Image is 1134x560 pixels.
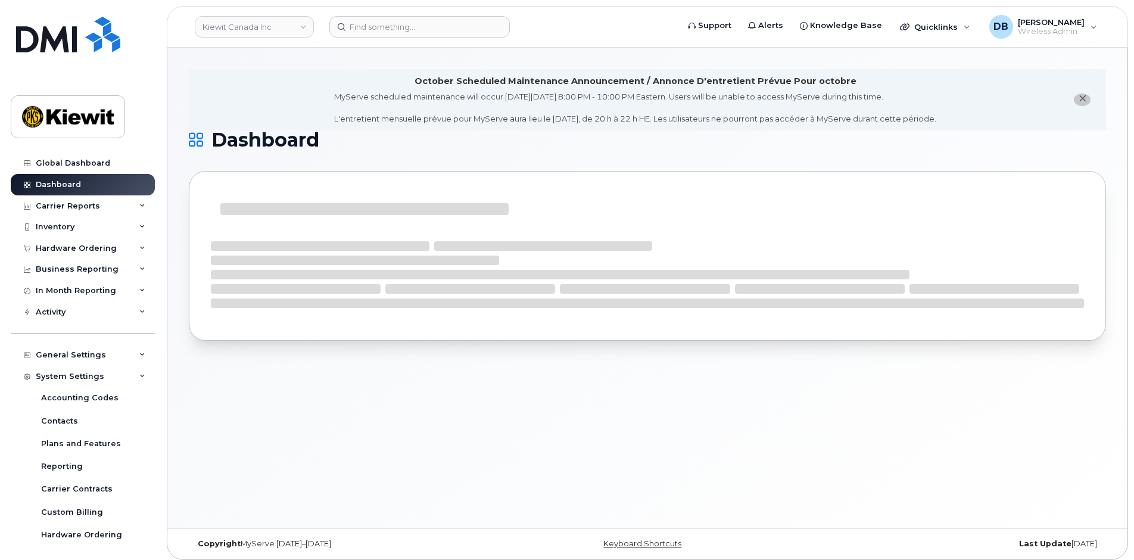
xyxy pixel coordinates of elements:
[211,131,319,149] span: Dashboard
[415,75,856,88] div: October Scheduled Maintenance Announcement / Annonce D'entretient Prévue Pour octobre
[189,539,494,549] div: MyServe [DATE]–[DATE]
[1019,539,1071,548] strong: Last Update
[198,539,241,548] strong: Copyright
[800,539,1106,549] div: [DATE]
[1074,94,1091,106] button: close notification
[334,91,936,125] div: MyServe scheduled maintenance will occur [DATE][DATE] 8:00 PM - 10:00 PM Eastern. Users will be u...
[603,539,681,548] a: Keyboard Shortcuts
